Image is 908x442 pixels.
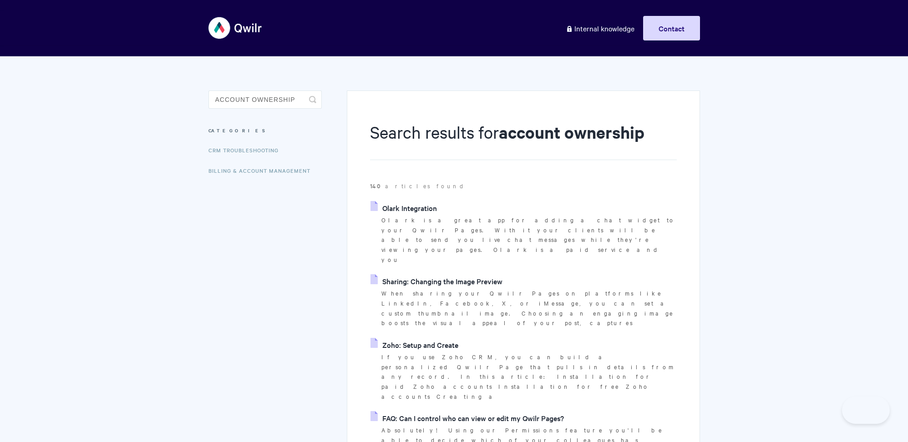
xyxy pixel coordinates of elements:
h3: Categories [208,122,322,139]
a: Billing & Account Management [208,161,317,180]
p: If you use Zoho CRM, you can build a personalized Qwilr Page that pulls in details from any recor... [381,352,676,402]
h1: Search results for [370,121,676,160]
p: articles found [370,181,676,191]
img: Qwilr Help Center [208,11,263,45]
a: Sharing: Changing the Image Preview [370,274,502,288]
strong: 140 [370,181,385,190]
a: CRM Troubleshooting [208,141,285,159]
a: Olark Integration [370,201,437,215]
strong: account ownership [499,121,644,143]
a: Zoho: Setup and Create [370,338,458,352]
p: Olark is a great app for adding a chat widget to your Qwilr Pages. With it your clients will be a... [381,215,676,265]
input: Search [208,90,322,109]
a: Contact [643,16,700,40]
iframe: Toggle Customer Support [842,397,890,424]
a: Internal knowledge [559,16,641,40]
a: FAQ: Can I control who can view or edit my Qwilr Pages? [370,411,564,425]
p: When sharing your Qwilr Pages on platforms like LinkedIn, Facebook, X, or iMessage, you can set a... [381,288,676,328]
